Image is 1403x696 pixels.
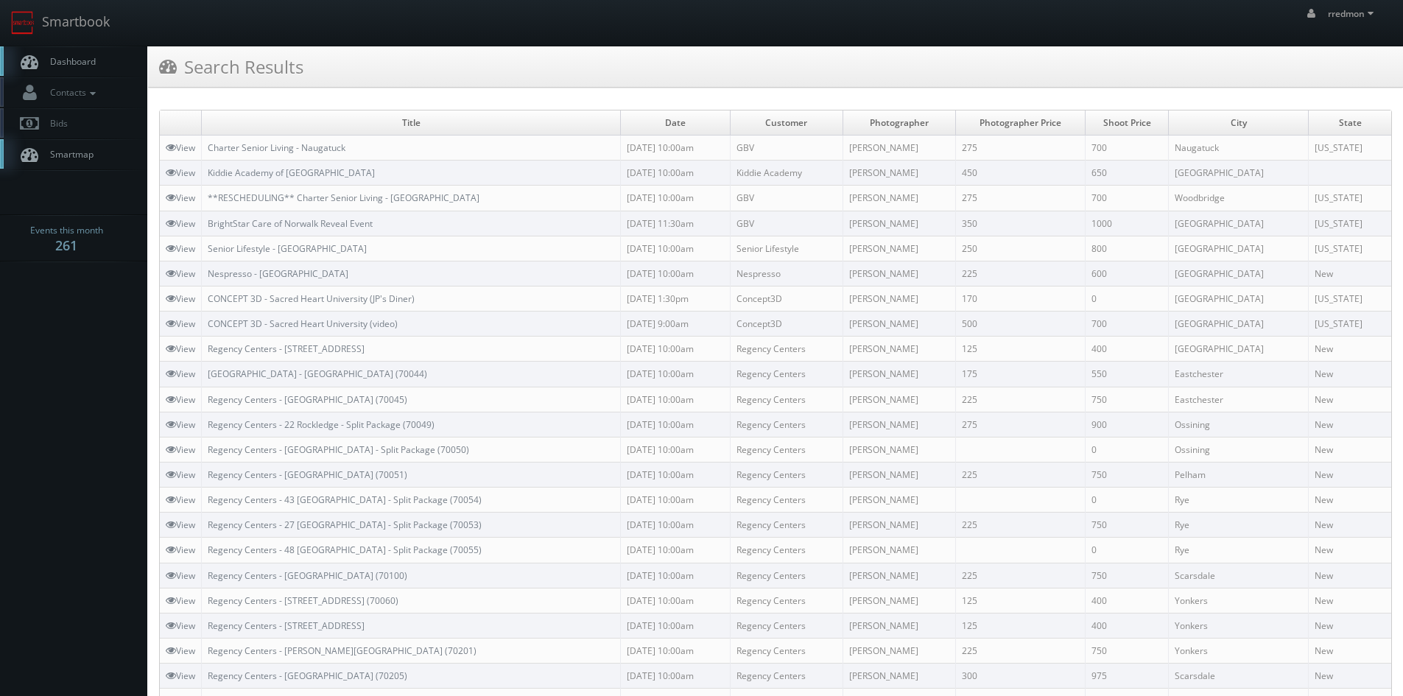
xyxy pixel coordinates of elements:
[621,337,731,362] td: [DATE] 10:00am
[208,443,469,456] a: Regency Centers - [GEOGRAPHIC_DATA] - Split Package (70050)
[208,519,482,531] a: Regency Centers - 27 [GEOGRAPHIC_DATA] - Split Package (70053)
[955,638,1085,663] td: 225
[730,286,843,311] td: Concept3D
[166,493,195,506] a: View
[1169,588,1309,613] td: Yonkers
[843,261,955,286] td: [PERSON_NAME]
[1086,638,1169,663] td: 750
[1169,337,1309,362] td: [GEOGRAPHIC_DATA]
[621,161,731,186] td: [DATE] 10:00am
[208,644,477,657] a: Regency Centers - [PERSON_NAME][GEOGRAPHIC_DATA] (70201)
[730,462,843,487] td: Regency Centers
[621,412,731,437] td: [DATE] 10:00am
[1169,236,1309,261] td: [GEOGRAPHIC_DATA]
[730,613,843,638] td: Regency Centers
[43,86,99,99] span: Contacts
[1086,613,1169,638] td: 400
[1086,161,1169,186] td: 650
[843,412,955,437] td: [PERSON_NAME]
[1086,513,1169,538] td: 750
[166,292,195,305] a: View
[166,166,195,179] a: View
[1169,312,1309,337] td: [GEOGRAPHIC_DATA]
[621,286,731,311] td: [DATE] 1:30pm
[1169,186,1309,211] td: Woodbridge
[1169,362,1309,387] td: Eastchester
[166,544,195,556] a: View
[166,217,195,230] a: View
[730,211,843,236] td: GBV
[1086,588,1169,613] td: 400
[1309,337,1391,362] td: New
[1169,538,1309,563] td: Rye
[621,312,731,337] td: [DATE] 9:00am
[1309,513,1391,538] td: New
[843,312,955,337] td: [PERSON_NAME]
[843,186,955,211] td: [PERSON_NAME]
[1309,437,1391,462] td: New
[955,312,1085,337] td: 500
[1309,136,1391,161] td: [US_STATE]
[1169,613,1309,638] td: Yonkers
[1086,538,1169,563] td: 0
[166,669,195,682] a: View
[208,393,407,406] a: Regency Centers - [GEOGRAPHIC_DATA] (70045)
[1169,638,1309,663] td: Yonkers
[1086,312,1169,337] td: 700
[730,538,843,563] td: Regency Centers
[208,544,482,556] a: Regency Centers - 48 [GEOGRAPHIC_DATA] - Split Package (70055)
[955,211,1085,236] td: 350
[730,312,843,337] td: Concept3D
[208,217,373,230] a: BrightStar Care of Norwalk Reveal Event
[1086,136,1169,161] td: 700
[843,462,955,487] td: [PERSON_NAME]
[621,588,731,613] td: [DATE] 10:00am
[1309,261,1391,286] td: New
[208,368,427,380] a: [GEOGRAPHIC_DATA] - [GEOGRAPHIC_DATA] (70044)
[208,619,365,632] a: Regency Centers - [STREET_ADDRESS]
[1169,664,1309,689] td: Scarsdale
[166,317,195,330] a: View
[843,286,955,311] td: [PERSON_NAME]
[1086,186,1169,211] td: 700
[202,110,621,136] td: Title
[843,613,955,638] td: [PERSON_NAME]
[1309,387,1391,412] td: New
[955,236,1085,261] td: 250
[43,148,94,161] span: Smartmap
[1309,236,1391,261] td: [US_STATE]
[166,418,195,431] a: View
[30,223,103,238] span: Events this month
[621,211,731,236] td: [DATE] 11:30am
[208,267,348,280] a: Nespresso - [GEOGRAPHIC_DATA]
[843,337,955,362] td: [PERSON_NAME]
[730,387,843,412] td: Regency Centers
[1086,412,1169,437] td: 900
[166,267,195,280] a: View
[1169,513,1309,538] td: Rye
[955,286,1085,311] td: 170
[1309,613,1391,638] td: New
[1086,337,1169,362] td: 400
[43,117,68,130] span: Bids
[1169,462,1309,487] td: Pelham
[730,236,843,261] td: Senior Lifestyle
[955,513,1085,538] td: 225
[1169,211,1309,236] td: [GEOGRAPHIC_DATA]
[166,468,195,481] a: View
[166,594,195,607] a: View
[955,136,1085,161] td: 275
[1169,387,1309,412] td: Eastchester
[1086,462,1169,487] td: 750
[166,644,195,657] a: View
[1309,211,1391,236] td: [US_STATE]
[166,443,195,456] a: View
[955,664,1085,689] td: 300
[1169,110,1309,136] td: City
[730,513,843,538] td: Regency Centers
[1309,186,1391,211] td: [US_STATE]
[1169,261,1309,286] td: [GEOGRAPHIC_DATA]
[955,412,1085,437] td: 275
[843,211,955,236] td: [PERSON_NAME]
[843,161,955,186] td: [PERSON_NAME]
